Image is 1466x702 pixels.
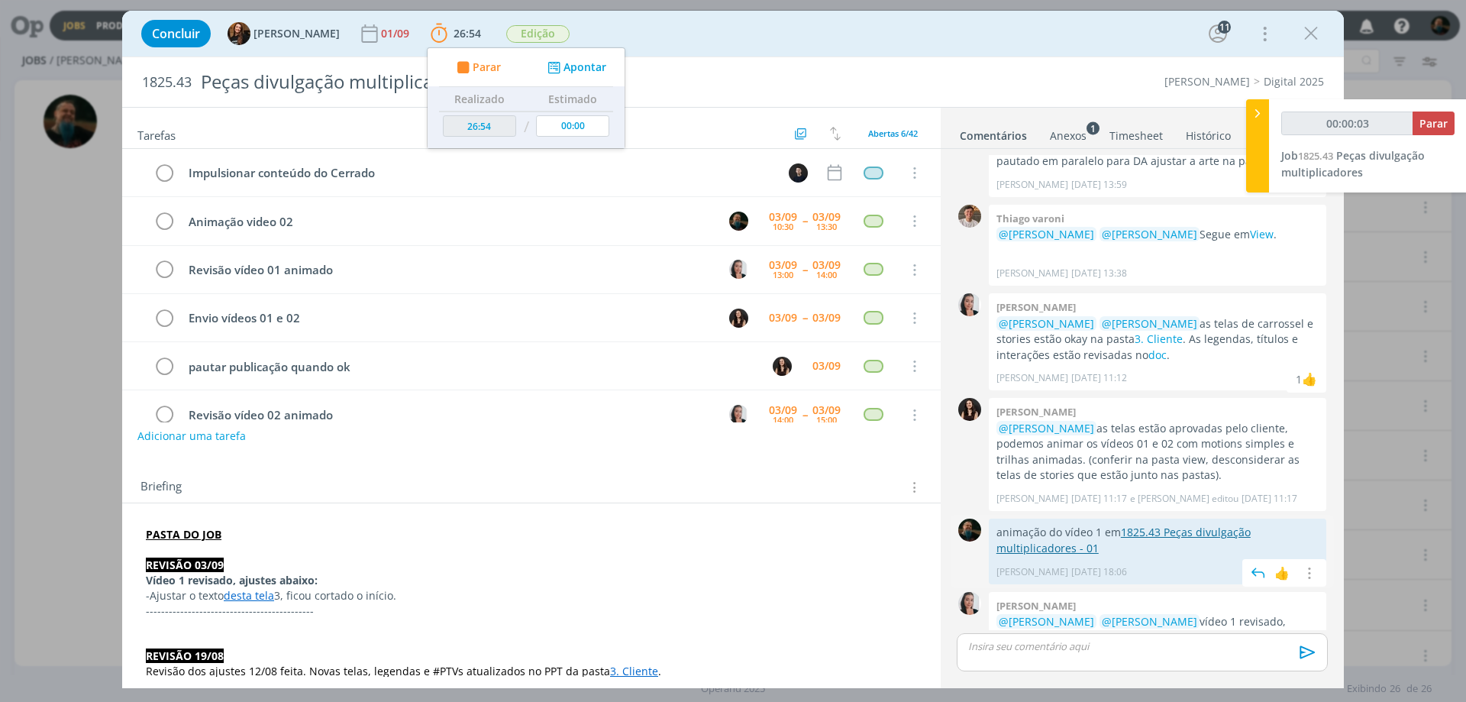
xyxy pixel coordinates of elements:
button: T[PERSON_NAME] [228,22,340,45]
p: [PERSON_NAME] [996,492,1068,506]
span: 26:54 [454,26,481,40]
button: 26:54 [427,21,485,46]
b: Thiago varoni [996,212,1064,225]
img: I [958,398,981,421]
span: -- [802,312,807,323]
a: Comentários [959,121,1028,144]
span: [DATE] 11:17 [1071,492,1127,506]
img: C [789,163,808,183]
span: Tarefas [137,125,176,143]
div: Animação video 02 [182,212,715,231]
span: [DATE] 11:17 [1242,492,1297,506]
div: 01/09 [381,28,412,39]
span: Parar [473,62,501,73]
a: 3. Cliente [1135,332,1183,346]
span: -- [802,264,807,275]
img: T [958,205,981,228]
span: [PERSON_NAME] [253,28,340,39]
b: [PERSON_NAME] [996,405,1076,419]
button: I [727,306,750,329]
div: Anexos [1050,128,1087,144]
a: PASTA DO JOB [146,527,221,542]
img: answer.svg [1247,561,1270,584]
p: Segue em . [996,227,1319,242]
div: 11 [1218,21,1231,34]
div: 👍 [1274,564,1290,582]
button: Apontar [544,60,607,76]
button: C [786,161,809,184]
span: Briefing [140,477,182,497]
img: C [729,260,748,279]
button: Parar [1413,112,1455,135]
div: 03/09 [812,405,841,416]
button: 11 [1206,21,1230,46]
a: 1825.43 Peças divulgação multiplicadores - 01 [996,525,1251,555]
button: C [727,258,750,281]
span: 1825.43 [142,74,192,91]
div: 03/09 [812,212,841,222]
strong: REVISÃO 03/09 [146,558,224,572]
img: I [729,309,748,328]
span: -- [802,215,807,226]
span: @[PERSON_NAME] [1102,316,1197,331]
img: M [958,519,981,542]
p: [PERSON_NAME] [996,565,1068,579]
span: [DATE] 13:38 [1071,267,1127,280]
a: doc [1148,348,1167,362]
img: M [729,212,748,231]
img: T [228,22,250,45]
img: C [958,592,981,615]
div: 03/09 [812,361,841,371]
span: Revisão dos ajustes 12/08 feita. Novas telas, legendas e #PTVs atualizados no PPT da pasta [146,664,610,678]
div: 03/09 [769,405,797,416]
div: 13:00 [773,270,793,279]
strong: REVISÃO 19/08 [146,649,224,663]
div: 03/09 [769,260,797,270]
p: [PERSON_NAME] [996,178,1068,192]
span: @[PERSON_NAME] [1102,227,1197,241]
div: dialog [122,11,1344,688]
b: [PERSON_NAME] [996,300,1076,314]
span: . [658,664,661,678]
th: Realizado [439,87,520,112]
span: Edição [506,25,570,43]
div: 03/09 [812,312,841,323]
ul: 26:54 [427,47,625,149]
div: Revisão vídeo 02 animado [182,406,715,425]
span: Parar [1419,116,1448,131]
img: C [958,293,981,316]
th: Estimado [532,87,613,112]
p: as telas de carrossel e stories estão okay na pasta . As legendas, títulos e interações estão rev... [996,316,1319,363]
button: I [770,354,793,377]
span: [DATE] 11:12 [1071,371,1127,385]
div: Revisão vídeo 01 animado [182,260,715,280]
div: pautar publicação quando ok [182,357,758,377]
p: animação do vídeo 1 em [996,525,1319,556]
div: 03/09 [769,312,797,323]
button: Adicionar uma tarefa [137,422,247,450]
div: Isabelle Silva [1302,370,1317,388]
div: Impulsionar conteúdo do Cerrado [182,163,774,183]
p: -Ajustar o texto 3, ficou cortado o início. [146,588,917,603]
p: as telas estão aprovadas pelo cliente, podemos animar os vídeos 01 e 02 com motions simples e tri... [996,421,1319,484]
span: e [PERSON_NAME] editou [1130,492,1238,506]
span: [DATE] 13:59 [1071,178,1127,192]
button: Parar [452,60,501,76]
a: [PERSON_NAME] [1164,74,1250,89]
span: 1825.43 [1298,149,1333,163]
p: -------------------------------------------- [146,603,917,619]
a: Histórico [1185,121,1232,144]
strong: Vídeo 1 revisado, ajustes abaixo: [146,573,318,587]
div: 03/09 [812,260,841,270]
a: 3. Cliente [610,664,658,678]
span: @[PERSON_NAME] [999,421,1094,435]
span: Peças divulgação multiplicadores [1281,148,1425,180]
button: Concluir [141,20,211,47]
span: @[PERSON_NAME] [999,614,1094,629]
div: 15:00 [816,416,837,424]
span: Abertas 6/42 [868,128,918,139]
div: 10:30 [773,222,793,231]
div: Envio vídeos 01 e 02 [182,309,715,328]
span: -- [802,409,807,420]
